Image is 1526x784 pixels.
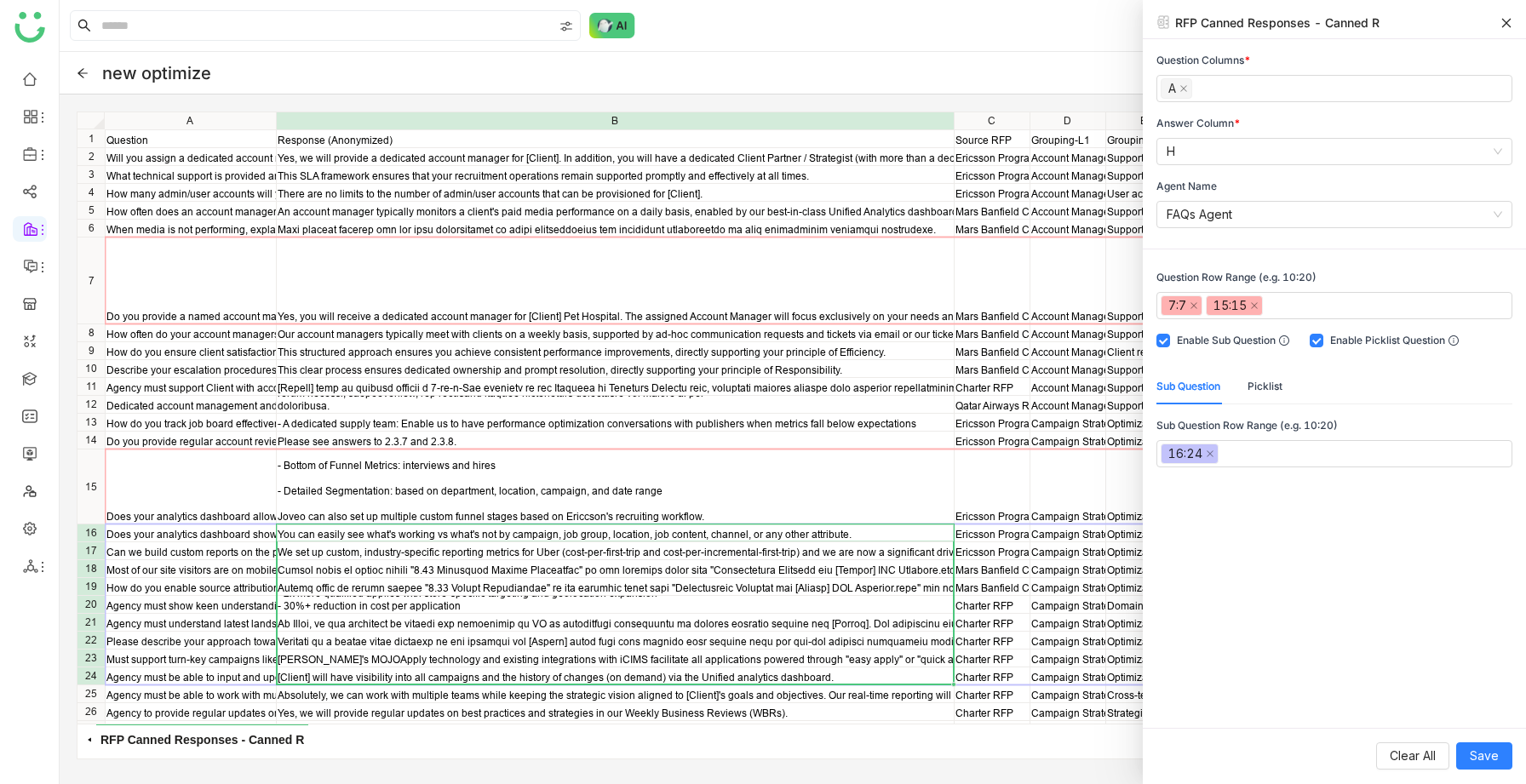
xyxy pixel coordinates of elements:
span: Enable Picklist Question [1323,333,1466,348]
div: RFP Canned Responses - Canned R [1175,14,1380,31]
button: Clear All [1376,742,1449,770]
div: Sub Question Row Range (e.g. 10:20) [1156,418,1512,433]
div: 16:24 [1168,444,1202,463]
nz-select-item: H [1167,139,1502,164]
img: ask-buddy-normal.svg [589,13,635,38]
span: Enable Sub Question [1170,333,1296,348]
div: 15:15 [1213,296,1247,315]
div: Agent Name [1156,179,1512,194]
div: 7:7 [1168,296,1186,315]
div: new optimize [102,63,211,83]
button: Sub Question [1156,379,1220,394]
img: excel.svg [1156,15,1170,29]
nz-select-item: 16:24 [1161,444,1219,464]
nz-select-item: A [1161,78,1192,99]
span: Save [1470,747,1499,765]
button: Save [1456,742,1512,770]
div: Question Columns [1156,53,1512,68]
nz-select-item: 15:15 [1206,295,1263,316]
span: RFP Canned Responses - Canned R [96,724,308,754]
span: Clear All [1390,747,1436,765]
div: A [1168,79,1176,98]
nz-select-item: FAQs Agent [1167,202,1502,227]
div: Answer Column [1156,116,1512,131]
img: search-type.svg [559,20,573,33]
nz-select-item: 7:7 [1161,295,1202,316]
div: Question Row Range (e.g. 10:20) [1156,270,1512,285]
img: logo [14,12,45,43]
button: Picklist [1248,379,1282,394]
